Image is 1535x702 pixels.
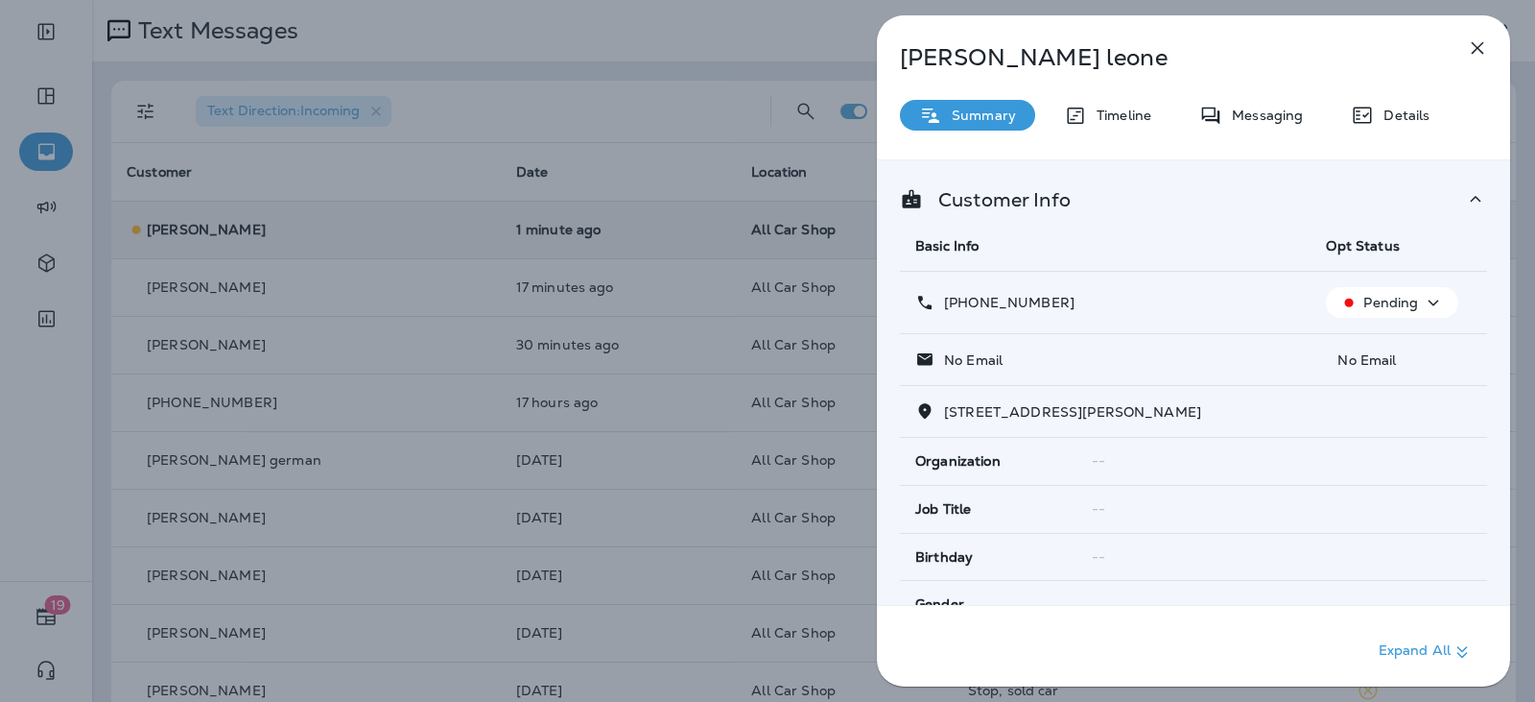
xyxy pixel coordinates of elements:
p: No Email [1326,352,1472,368]
span: -- [1092,452,1105,470]
p: [PERSON_NAME] leone [900,44,1424,71]
p: No Email [934,352,1003,368]
p: Timeline [1087,108,1151,123]
span: Organization [915,453,1001,470]
p: Details [1374,108,1429,123]
p: Messaging [1222,108,1303,123]
span: Job Title [915,501,971,518]
span: [STREET_ADDRESS][PERSON_NAME] [944,403,1201,421]
p: Summary [942,108,1016,123]
span: -- [1092,500,1105,518]
p: Customer Info [923,192,1071,207]
span: Basic Info [915,237,979,254]
p: [PHONE_NUMBER] [934,295,1074,310]
p: Expand All [1379,641,1474,664]
button: Pending [1326,287,1458,318]
span: -- [1092,596,1105,614]
span: Birthday [915,549,973,566]
p: Pending [1363,295,1418,310]
span: -- [1092,548,1105,566]
button: Expand All [1371,635,1481,669]
span: Opt Status [1326,237,1399,254]
span: Gender [915,596,964,613]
